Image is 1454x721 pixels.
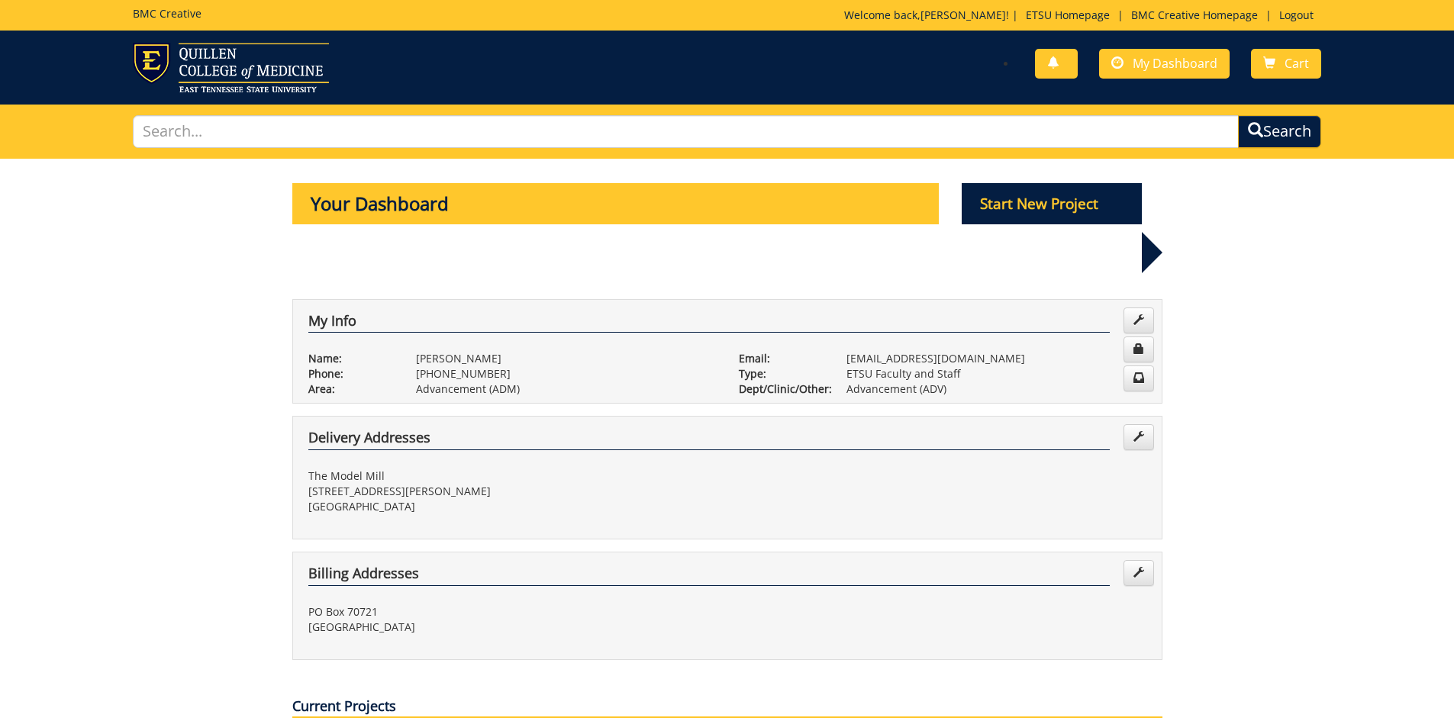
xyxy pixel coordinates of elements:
a: ETSU Homepage [1018,8,1117,22]
p: [GEOGRAPHIC_DATA] [308,499,716,514]
p: Welcome back, ! | | | [844,8,1321,23]
p: [STREET_ADDRESS][PERSON_NAME] [308,484,716,499]
a: Cart [1251,49,1321,79]
p: Current Projects [292,697,1162,718]
a: [PERSON_NAME] [920,8,1006,22]
p: [GEOGRAPHIC_DATA] [308,620,716,635]
a: My Dashboard [1099,49,1230,79]
span: My Dashboard [1133,55,1217,72]
span: Cart [1285,55,1309,72]
p: The Model Mill [308,468,716,484]
p: Phone: [308,366,393,381]
p: [EMAIL_ADDRESS][DOMAIN_NAME] [846,351,1146,366]
h4: Billing Addresses [308,566,1110,586]
p: [PHONE_NUMBER] [416,366,716,381]
p: Type: [739,366,824,381]
p: Start New Project [962,183,1142,224]
h5: BMC Creative [133,8,201,19]
p: Name: [308,351,393,366]
a: Edit Info [1124,307,1154,333]
p: Advancement (ADM) [416,381,716,397]
img: ETSU logo [133,43,329,92]
h4: My Info [308,314,1110,333]
p: PO Box 70721 [308,604,716,620]
p: Area: [308,381,393,397]
p: ETSU Faculty and Staff [846,366,1146,381]
p: [PERSON_NAME] [416,351,716,366]
p: Advancement (ADV) [846,381,1146,397]
p: Dept/Clinic/Other: [739,381,824,397]
p: Email: [739,351,824,366]
a: Logout [1272,8,1321,22]
a: Change Communication Preferences [1124,365,1154,391]
input: Search... [133,115,1240,148]
a: Edit Addresses [1124,560,1154,586]
h4: Delivery Addresses [308,430,1110,450]
a: Edit Addresses [1124,424,1154,450]
a: BMC Creative Homepage [1124,8,1265,22]
a: Change Password [1124,336,1154,362]
a: Start New Project [962,198,1142,212]
p: Your Dashboard [292,183,940,224]
button: Search [1238,115,1321,148]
